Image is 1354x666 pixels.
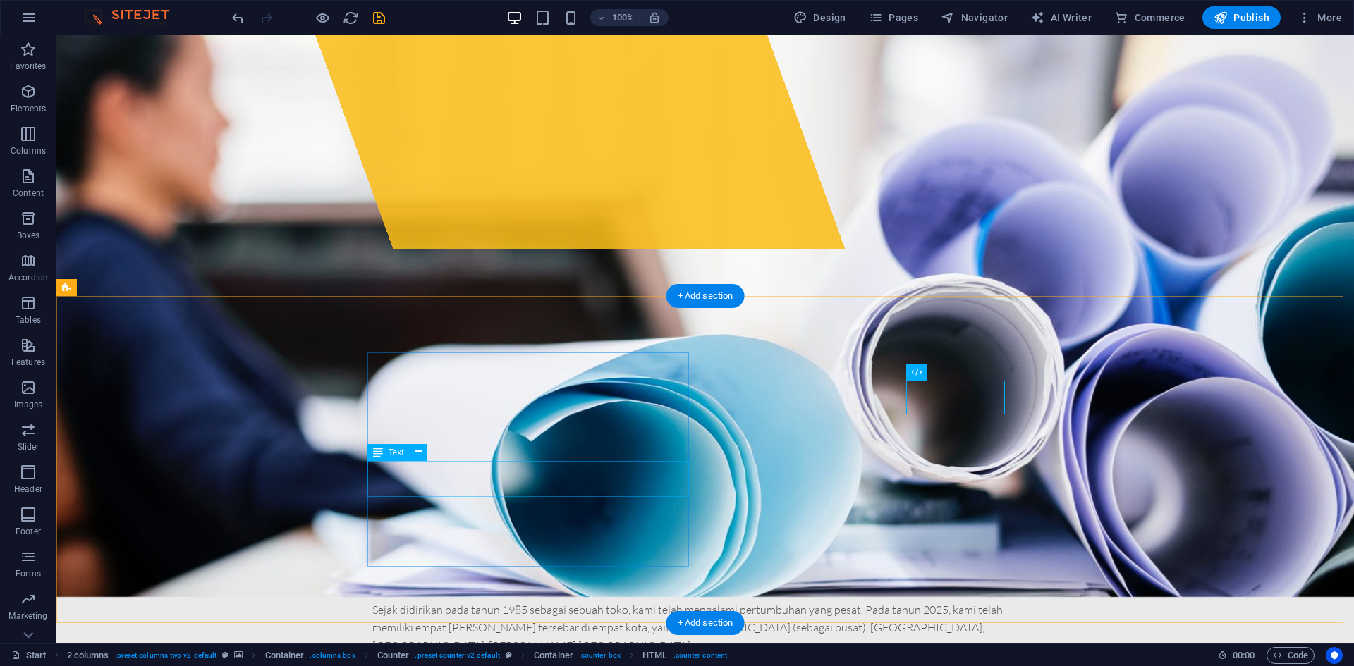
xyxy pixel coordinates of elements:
span: More [1298,11,1342,25]
p: Tables [16,314,41,326]
i: This element contains a background [234,651,243,659]
p: Header [14,483,42,495]
p: Marketing [8,610,47,622]
i: This element is a customizable preset [222,651,228,659]
button: Click here to leave preview mode and continue editing [314,9,331,26]
nav: breadcrumb [67,647,727,664]
button: Commerce [1109,6,1191,29]
button: Design [788,6,852,29]
span: Commerce [1114,11,1185,25]
span: Click to select. Double-click to edit [642,647,667,664]
span: Click to select. Double-click to edit [534,647,573,664]
span: . preset-columns-two-v2-default [115,647,217,664]
p: Features [11,357,45,368]
button: Code [1267,647,1315,664]
p: Content [13,187,44,199]
button: Pages [863,6,924,29]
span: Text [389,448,404,457]
i: Reload page [343,10,359,26]
span: Click to select. Double-click to edit [265,647,305,664]
h6: 100% [611,9,634,26]
button: save [370,9,387,26]
button: Navigator [935,6,1013,29]
span: Pages [869,11,918,25]
span: Navigator [941,11,1008,25]
i: Undo: Change HTML (Ctrl+Z) [230,10,246,26]
p: Slider [18,441,39,452]
p: Favorites [10,61,46,72]
i: On resize automatically adjust zoom level to fit chosen device. [648,11,661,24]
span: Publish [1214,11,1269,25]
button: AI Writer [1025,6,1097,29]
button: 100% [590,9,640,26]
span: Click to select. Double-click to edit [377,647,410,664]
button: Usercentrics [1326,647,1343,664]
span: . counter-box [579,647,621,664]
span: . columns-box [310,647,355,664]
p: Columns [11,145,46,156]
p: Accordion [8,272,48,283]
span: : [1243,650,1245,660]
button: reload [342,9,359,26]
p: Boxes [17,230,40,241]
button: undo [229,9,246,26]
img: Editor Logo [81,9,187,26]
p: Elements [11,103,47,114]
div: + Add section [666,611,745,635]
span: Design [793,11,846,25]
h6: Session time [1218,647,1255,664]
span: Click to select. Double-click to edit [67,647,109,664]
p: Images [14,399,43,410]
div: Design (Ctrl+Alt+Y) [788,6,852,29]
span: Code [1273,647,1308,664]
p: Forms [16,568,41,579]
i: This element is a customizable preset [506,651,512,659]
p: Footer [16,526,41,537]
a: Click to cancel selection. Double-click to open Pages [11,647,47,664]
div: + Add section [666,284,745,308]
button: More [1292,6,1348,29]
span: . preset-counter-v2-default [415,647,499,664]
i: Save (Ctrl+S) [371,10,387,26]
span: 00 00 [1233,647,1255,664]
button: Publish [1202,6,1281,29]
span: AI Writer [1030,11,1092,25]
span: . counter-content [673,647,728,664]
